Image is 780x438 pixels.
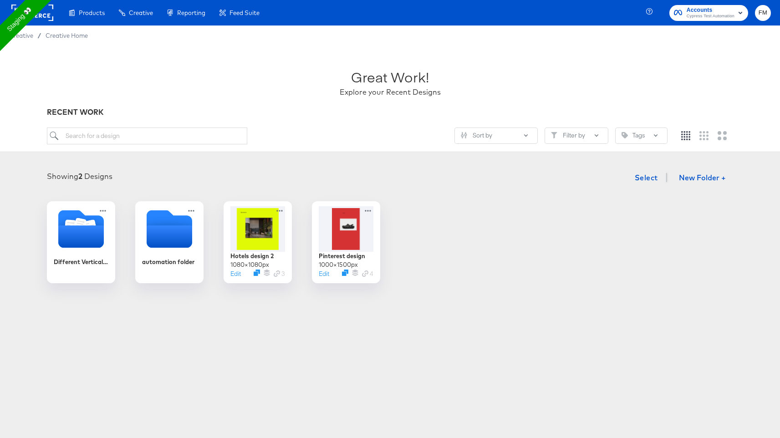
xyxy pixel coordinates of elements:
div: Different Verticals Designs [54,258,108,266]
button: AccountsCypress Test Automation [669,5,748,21]
svg: Empty folder [147,206,192,252]
svg: Link [274,270,280,277]
div: Hotels design 2 [230,252,274,260]
button: Edit [319,270,329,278]
button: FM [755,5,771,21]
svg: Folder [58,206,104,252]
span: Cypress Test Automation [687,13,734,20]
button: Select [631,168,662,187]
button: Edit [230,270,241,278]
svg: Large grid [718,131,727,140]
div: Showing Designs [47,171,112,182]
div: automation folder [135,201,204,283]
a: Creative Home [46,32,88,39]
span: Select [635,171,658,184]
span: Accounts [687,5,734,15]
div: Great Work! [351,67,429,87]
span: Feed Suite [229,9,260,16]
div: automation folder [142,258,194,266]
div: Explore your Recent Designs [340,87,441,97]
span: Reporting [177,9,205,16]
div: 3 [274,270,285,278]
input: Search for a design [47,127,247,144]
button: FilterFilter by [545,127,608,144]
strong: 2 [78,172,82,181]
svg: Filter [551,132,557,138]
div: Pinterest design [319,252,365,260]
div: 4 [362,270,373,278]
span: / [33,32,46,39]
span: FM [759,8,767,18]
div: Different Verticals Designs [47,201,115,283]
div: 1080 × 1080 px [230,260,269,269]
span: Creative [129,9,153,16]
svg: Sliders [461,132,467,138]
div: RECENT WORK [47,107,734,117]
svg: Medium grid [699,131,709,140]
svg: Link [362,270,368,277]
svg: Tag [622,132,628,138]
div: 1000 × 1500 px [319,260,358,269]
button: SlidersSort by [454,127,538,144]
svg: Small grid [681,131,690,140]
svg: Duplicate [342,270,348,276]
button: TagTags [615,127,668,144]
span: Creative [9,32,33,39]
span: Products [79,9,105,16]
div: Pinterest design1000×1500pxEditDuplicateLink 4 [312,201,380,283]
div: Hotels design 21080×1080pxEditDuplicateLink 3 [224,201,292,283]
svg: Duplicate [254,270,260,276]
button: New Folder + [671,170,734,187]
